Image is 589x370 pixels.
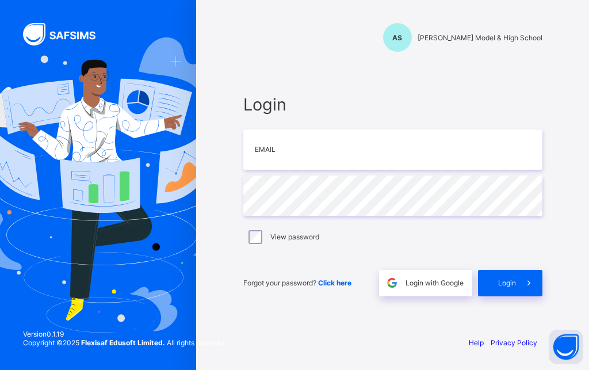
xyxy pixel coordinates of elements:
[549,330,583,364] button: Open asap
[23,23,109,45] img: SAFSIMS Logo
[418,33,542,42] span: [PERSON_NAME] Model & High School
[81,338,165,347] strong: Flexisaf Edusoft Limited.
[406,279,464,287] span: Login with Google
[243,279,351,287] span: Forgot your password?
[498,279,516,287] span: Login
[392,33,402,42] span: AS
[23,338,226,347] span: Copyright © 2025 All rights reserved.
[23,330,226,338] span: Version 0.1.19
[385,276,399,289] img: google.396cfc9801f0270233282035f929180a.svg
[270,232,319,241] label: View password
[491,338,537,347] a: Privacy Policy
[243,94,542,115] span: Login
[318,279,351,287] a: Click here
[469,338,484,347] a: Help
